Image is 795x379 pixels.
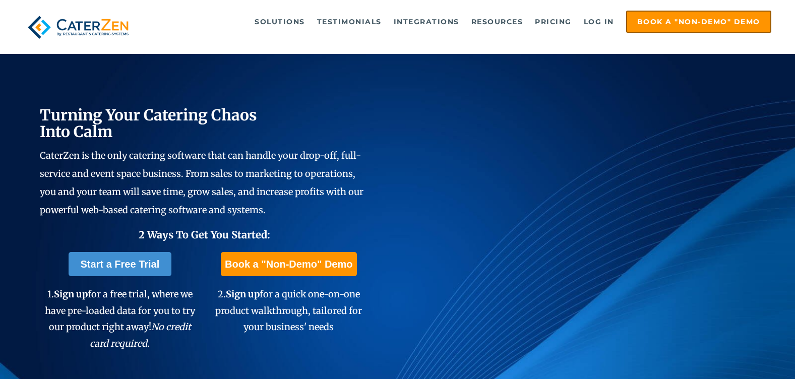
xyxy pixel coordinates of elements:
a: Pricing [530,12,577,32]
span: Sign up [226,288,260,300]
span: 1. for a free trial, where we have pre-loaded data for you to try our product right away! [45,288,195,349]
img: caterzen [24,11,132,44]
a: Integrations [389,12,464,32]
a: Log in [579,12,619,32]
a: Book a "Non-Demo" Demo [221,252,356,276]
span: 2 Ways To Get You Started: [139,228,270,241]
a: Resources [466,12,528,32]
a: Solutions [250,12,310,32]
span: Sign up [54,288,88,300]
span: 2. for a quick one-on-one product walkthrough, tailored for your business' needs [215,288,362,333]
a: Testimonials [312,12,387,32]
span: Turning Your Catering Chaos Into Calm [40,105,257,141]
em: No credit card required. [90,321,191,349]
a: Book a "Non-Demo" Demo [626,11,771,33]
div: Navigation Menu [152,11,771,33]
a: Start a Free Trial [69,252,172,276]
span: CaterZen is the only catering software that can handle your drop-off, full-service and event spac... [40,150,363,216]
